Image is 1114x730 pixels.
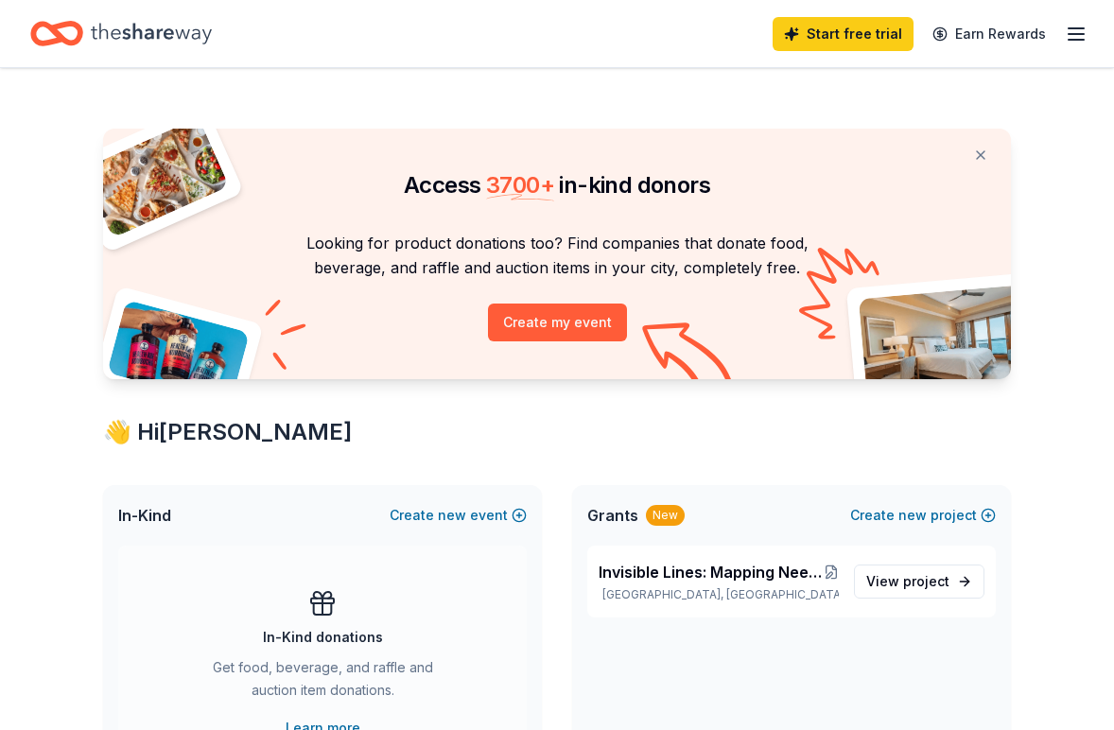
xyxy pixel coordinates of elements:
p: [GEOGRAPHIC_DATA], [GEOGRAPHIC_DATA] [599,587,839,602]
div: Get food, beverage, and raffle and auction item donations. [194,656,451,709]
div: 👋 Hi [PERSON_NAME] [103,417,1011,447]
div: In-Kind donations [263,626,383,649]
button: Createnewevent [390,504,527,527]
span: Grants [587,504,638,527]
a: Earn Rewards [921,17,1057,51]
span: View [866,570,949,593]
span: 3700 + [486,171,554,199]
span: Invisible Lines: Mapping Needs in Historic [PERSON_NAME] Neighborhood [599,561,824,583]
span: In-Kind [118,504,171,527]
div: New [646,505,685,526]
a: View project [854,565,984,599]
img: Curvy arrow [642,322,737,393]
a: Home [30,11,212,56]
button: Create my event [488,304,627,341]
span: new [898,504,927,527]
span: new [438,504,466,527]
span: Access in-kind donors [404,171,710,199]
button: Createnewproject [850,504,996,527]
a: Start free trial [773,17,914,51]
img: Pizza [82,117,230,238]
span: project [903,573,949,589]
p: Looking for product donations too? Find companies that donate food, beverage, and raffle and auct... [126,231,988,281]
